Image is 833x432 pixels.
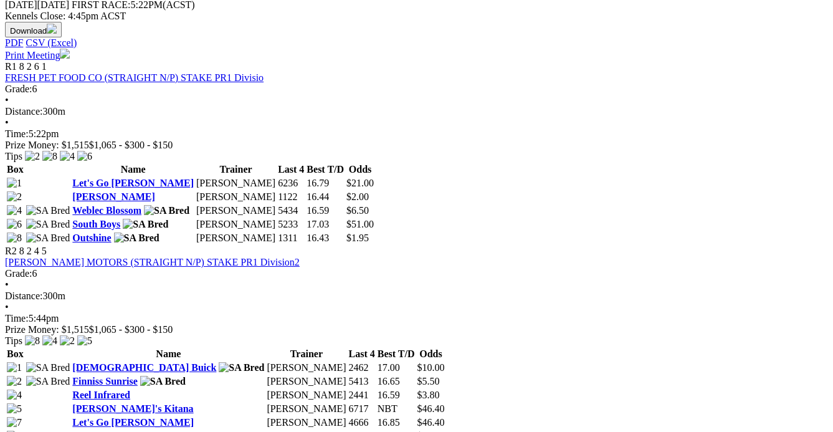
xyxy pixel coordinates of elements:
span: Tips [5,151,22,161]
td: 1122 [277,191,305,203]
div: 5:22pm [5,128,828,140]
a: Reel Infrared [72,390,130,400]
span: Grade: [5,84,32,94]
div: 5:44pm [5,313,828,324]
td: [PERSON_NAME] [196,232,276,244]
span: $21.00 [346,178,374,188]
td: 16.59 [377,389,416,401]
td: 2441 [348,389,376,401]
span: $3.80 [417,390,439,400]
img: 1 [7,178,22,189]
img: 4 [60,151,75,162]
th: Last 4 [277,163,305,176]
img: 4 [7,205,22,216]
span: • [5,117,9,128]
span: 8 2 4 5 [19,246,47,256]
a: South Boys [72,219,120,229]
span: $46.40 [417,417,444,428]
td: 17.00 [377,362,416,374]
td: 16.65 [377,375,416,388]
span: • [5,95,9,105]
img: 5 [77,335,92,347]
img: 2 [60,335,75,347]
td: 6717 [348,403,376,415]
td: [PERSON_NAME] [196,218,276,231]
button: Download [5,22,62,37]
img: 1 [7,362,22,373]
th: Last 4 [348,348,376,360]
td: [PERSON_NAME] [266,403,346,415]
img: 4 [7,390,22,401]
div: Prize Money: $1,515 [5,140,828,151]
td: 5233 [277,218,305,231]
div: 300m [5,106,828,117]
span: Distance: [5,106,42,117]
a: Let's Go [PERSON_NAME] [72,178,194,188]
span: Tips [5,335,22,346]
img: SA Bred [140,376,186,387]
td: [PERSON_NAME] [266,416,346,429]
td: 16.59 [306,204,345,217]
th: Trainer [196,163,276,176]
div: Download [5,37,828,49]
a: [PERSON_NAME] MOTORS (STRAIGHT N/P) STAKE PR1 Division2 [5,257,300,267]
img: 8 [42,151,57,162]
a: PDF [5,37,23,48]
div: 6 [5,268,828,279]
img: SA Bred [26,362,70,373]
a: [PERSON_NAME]'s Kitana [72,403,193,414]
span: $46.40 [417,403,444,414]
span: Distance: [5,290,42,301]
td: NBT [377,403,416,415]
span: 8 2 6 1 [19,61,47,72]
th: Trainer [266,348,346,360]
span: Time: [5,128,29,139]
span: $6.50 [346,205,369,216]
span: $51.00 [346,219,374,229]
span: Box [7,164,24,175]
img: 2 [7,191,22,203]
div: 300m [5,290,828,302]
img: 2 [25,151,40,162]
span: R2 [5,246,17,256]
td: 16.44 [306,191,345,203]
span: • [5,302,9,312]
th: Best T/D [377,348,416,360]
img: 6 [7,219,22,230]
td: 16.85 [377,416,416,429]
a: Let's Go [PERSON_NAME] [72,417,194,428]
div: 6 [5,84,828,95]
td: [PERSON_NAME] [196,204,276,217]
span: $10.00 [417,362,444,373]
td: 5434 [277,204,305,217]
a: FRESH PET FOOD CO (STRAIGHT N/P) STAKE PR1 Divisio [5,72,264,83]
a: [PERSON_NAME] [72,191,155,202]
td: 5413 [348,375,376,388]
td: 1311 [277,232,305,244]
img: 7 [7,417,22,428]
th: Best T/D [306,163,345,176]
img: download.svg [47,24,57,34]
td: 2462 [348,362,376,374]
td: [PERSON_NAME] [196,177,276,190]
img: 4 [42,335,57,347]
span: $1,065 - $300 - $150 [89,140,173,150]
td: [PERSON_NAME] [266,375,346,388]
td: 16.79 [306,177,345,190]
div: Kennels Close: 4:45pm ACST [5,11,828,22]
span: $5.50 [417,376,439,386]
span: Grade: [5,268,32,279]
img: SA Bred [26,376,70,387]
span: Box [7,348,24,359]
img: printer.svg [60,49,70,59]
th: Odds [346,163,374,176]
span: R1 [5,61,17,72]
img: 8 [7,233,22,244]
span: Time: [5,313,29,324]
th: Name [72,348,265,360]
td: [PERSON_NAME] [266,362,346,374]
img: SA Bred [219,362,264,373]
img: SA Bred [26,219,70,230]
img: SA Bred [26,233,70,244]
td: [PERSON_NAME] [266,389,346,401]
